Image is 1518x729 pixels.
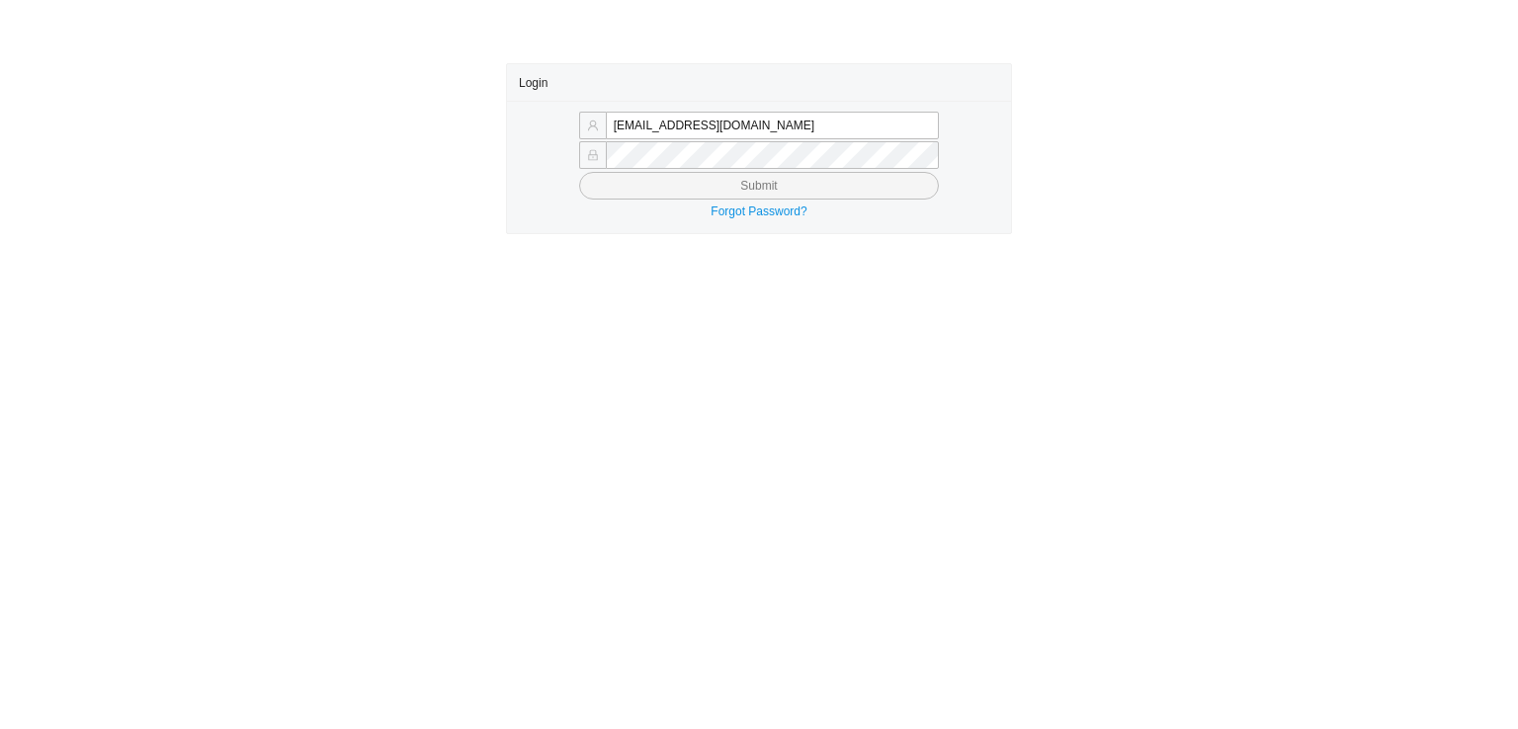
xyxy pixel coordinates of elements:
span: lock [587,149,599,161]
input: Email [606,112,939,139]
button: Submit [579,172,939,200]
a: Forgot Password? [711,204,806,218]
span: user [587,120,599,131]
div: Login [519,64,999,101]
